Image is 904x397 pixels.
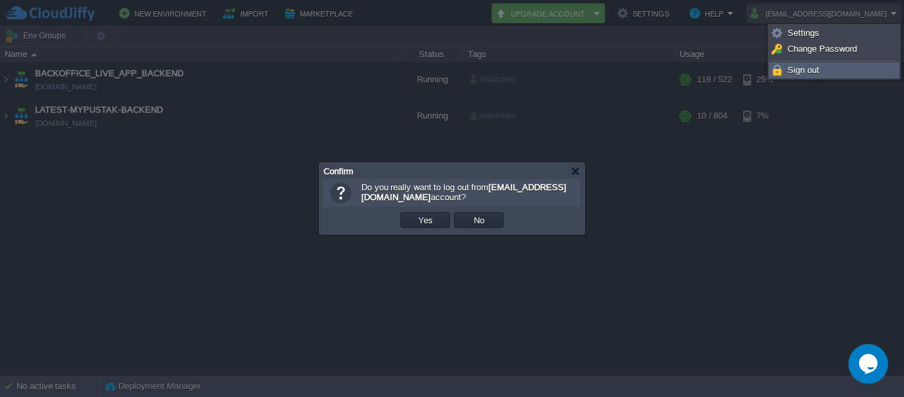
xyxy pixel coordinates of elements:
[470,214,488,226] button: No
[770,63,899,78] a: Sign out
[414,214,437,226] button: Yes
[788,65,819,75] span: Sign out
[770,26,899,40] a: Settings
[788,28,819,38] span: Settings
[361,182,566,202] b: [EMAIL_ADDRESS][DOMAIN_NAME]
[848,344,891,384] iframe: chat widget
[770,42,899,56] a: Change Password
[324,166,353,176] span: Confirm
[361,182,566,202] span: Do you really want to log out from account?
[788,44,857,54] span: Change Password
